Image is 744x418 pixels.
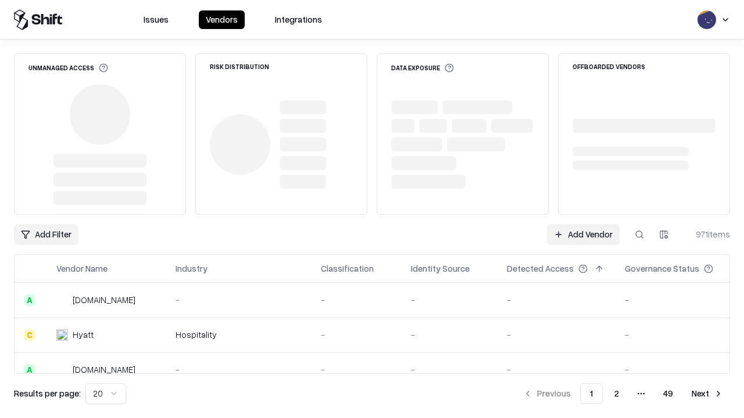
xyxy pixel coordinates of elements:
div: - [507,294,606,306]
div: Industry [176,262,208,275]
button: 49 [654,383,682,404]
div: Identity Source [411,262,470,275]
img: primesec.co.il [56,364,68,376]
div: A [24,364,35,376]
div: Governance Status [625,262,699,275]
div: - [176,294,302,306]
div: Classification [321,262,374,275]
div: - [507,329,606,341]
div: - [507,363,606,376]
div: [DOMAIN_NAME] [73,294,135,306]
div: Hospitality [176,329,302,341]
button: Vendors [199,10,245,29]
div: Offboarded Vendors [573,63,645,70]
div: - [625,294,732,306]
img: intrado.com [56,294,68,306]
button: Issues [137,10,176,29]
div: - [625,329,732,341]
button: Next [685,383,730,404]
div: - [411,294,488,306]
button: Add Filter [14,224,78,245]
div: C [24,329,35,341]
div: - [321,363,392,376]
div: Vendor Name [56,262,108,275]
div: - [321,329,392,341]
nav: pagination [516,383,730,404]
div: - [411,329,488,341]
img: Hyatt [56,329,68,341]
p: Results per page: [14,387,81,399]
a: Add Vendor [547,224,620,245]
div: Hyatt [73,329,94,341]
div: 971 items [684,228,730,240]
button: 2 [605,383,628,404]
div: - [411,363,488,376]
div: - [625,363,732,376]
div: A [24,294,35,306]
div: Detected Access [507,262,574,275]
div: Unmanaged Access [28,63,108,73]
div: - [176,363,302,376]
div: Risk Distribution [210,63,269,70]
button: Integrations [268,10,329,29]
div: Data Exposure [391,63,454,73]
button: 1 [580,383,603,404]
div: - [321,294,392,306]
div: [DOMAIN_NAME] [73,363,135,376]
